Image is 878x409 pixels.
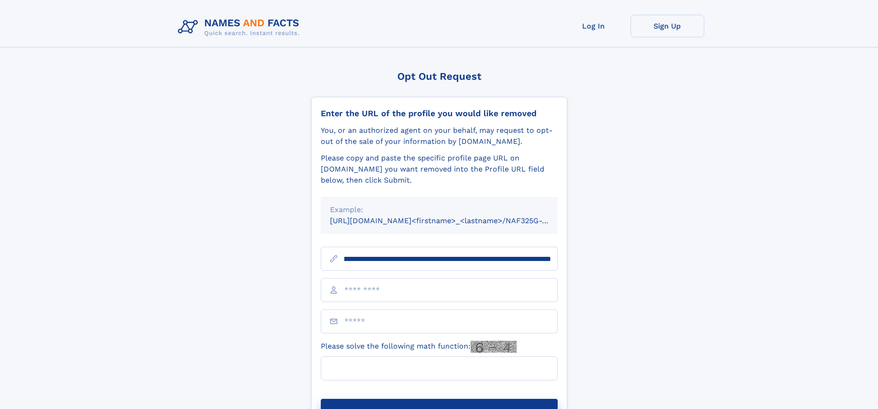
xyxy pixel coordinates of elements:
[330,204,548,215] div: Example:
[311,71,567,82] div: Opt Out Request
[330,216,575,225] small: [URL][DOMAIN_NAME]<firstname>_<lastname>/NAF325G-xxxxxxxx
[321,341,517,353] label: Please solve the following math function:
[321,108,558,119] div: Enter the URL of the profile you would like removed
[321,125,558,147] div: You, or an authorized agent on your behalf, may request to opt-out of the sale of your informatio...
[321,153,558,186] div: Please copy and paste the specific profile page URL on [DOMAIN_NAME] you want removed into the Pr...
[631,15,704,37] a: Sign Up
[174,15,307,40] img: Logo Names and Facts
[557,15,631,37] a: Log In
